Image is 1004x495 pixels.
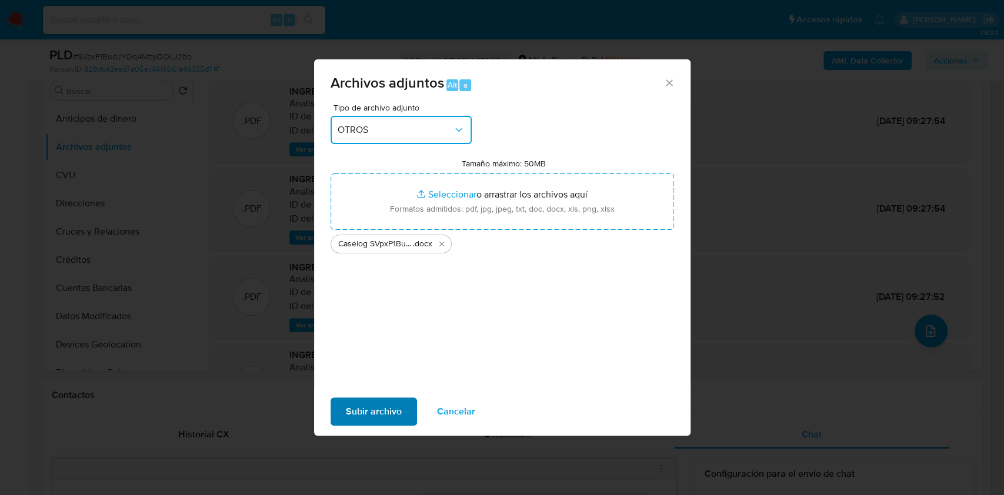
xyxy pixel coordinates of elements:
[333,103,475,112] span: Tipo de archivo adjunto
[663,77,674,88] button: Cerrar
[338,124,453,136] span: OTROS
[346,399,402,424] span: Subir archivo
[331,72,444,93] span: Archivos adjuntos
[448,79,457,91] span: Alt
[463,79,468,91] span: a
[437,399,475,424] span: Cancelar
[331,116,472,144] button: OTROS
[338,238,413,250] span: Caselog SVpxP1BudJYOq4MzyQOLJ2bb_2025_09_18_04_56_10
[435,237,449,251] button: Eliminar Caselog SVpxP1BudJYOq4MzyQOLJ2bb_2025_09_18_04_56_10.docx
[413,238,432,250] span: .docx
[331,230,674,253] ul: Archivos seleccionados
[462,158,546,169] label: Tamaño máximo: 50MB
[422,397,491,426] button: Cancelar
[331,397,417,426] button: Subir archivo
